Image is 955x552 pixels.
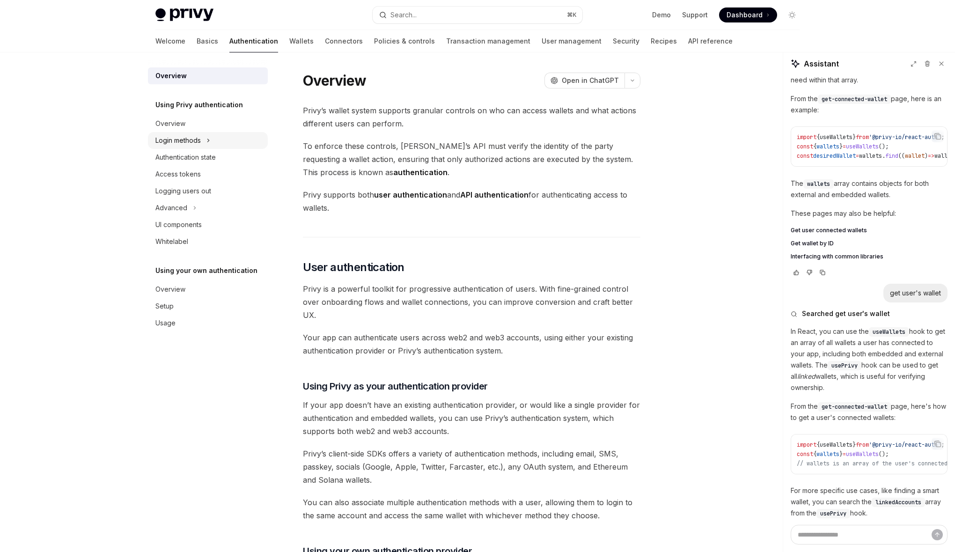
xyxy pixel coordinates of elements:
[791,227,948,234] a: Get user connected wallets
[303,260,404,275] span: User authentication
[820,510,846,517] span: usePrivy
[393,168,448,177] strong: authentication
[303,331,640,357] span: Your app can authenticate users across web2 and web3 accounts, using either your existing authent...
[651,30,677,52] a: Recipes
[148,166,268,183] a: Access tokens
[155,202,187,213] div: Advanced
[155,118,185,129] div: Overview
[791,93,948,116] p: From the page, here is an example:
[804,58,839,69] span: Assistant
[446,30,530,52] a: Transaction management
[856,133,869,141] span: from
[544,73,624,88] button: Open in ChatGPT
[688,30,733,52] a: API reference
[816,133,820,141] span: {
[567,11,577,19] span: ⌘ K
[791,401,948,423] p: From the page, here's how to get a user's connected wallets:
[229,30,278,52] a: Authentication
[303,447,640,486] span: Privy’s client-side SDKs offers a variety of authentication methods, including email, SMS, passke...
[879,450,889,458] span: ();
[932,529,943,540] button: Send message
[373,7,582,23] button: Search...⌘K
[155,8,213,22] img: light logo
[148,298,268,315] a: Setup
[155,265,257,276] h5: Using your own authentication
[148,115,268,132] a: Overview
[791,485,948,519] p: For more specific use cases, like finding a smart wallet, you can search the array from the hook.
[155,301,174,312] div: Setup
[816,441,820,449] span: {
[303,380,488,393] span: Using Privy as your authentication provider
[856,152,859,160] span: =
[797,372,815,380] em: linked
[155,219,202,230] div: UI components
[155,284,185,295] div: Overview
[820,133,852,141] span: useWallets
[869,441,941,449] span: '@privy-io/react-auth'
[148,67,268,84] a: Overview
[155,135,201,146] div: Login methods
[928,152,934,160] span: =>
[813,143,816,150] span: {
[898,152,905,160] span: ((
[374,190,447,199] strong: user authentication
[802,309,890,318] span: Searched get user's wallet
[822,403,887,411] span: get-connected-wallet
[843,143,846,150] span: =
[813,152,856,160] span: desiredWallet
[682,10,708,20] a: Support
[791,326,948,393] p: In React, you can use the hook to get an array of all wallets a user has connected to your app, i...
[856,441,869,449] span: from
[460,190,529,199] strong: API authentication
[875,499,921,506] span: linkedAccounts
[289,30,314,52] a: Wallets
[797,152,813,160] span: const
[831,362,858,369] span: usePrivy
[791,253,948,260] a: Interfacing with common libraries
[905,152,925,160] span: wallet
[155,236,188,247] div: Whitelabel
[813,450,816,458] span: {
[791,240,834,247] span: Get wallet by ID
[797,133,816,141] span: import
[869,133,941,141] span: '@privy-io/react-auth'
[727,10,763,20] span: Dashboard
[879,143,889,150] span: ();
[785,7,800,22] button: Toggle dark mode
[846,143,879,150] span: useWallets
[791,240,948,247] a: Get wallet by ID
[155,70,187,81] div: Overview
[148,233,268,250] a: Whitelabel
[791,253,883,260] span: Interfacing with common libraries
[807,180,830,188] span: wallets
[791,178,948,200] p: The array contains objects for both external and embedded wallets.
[843,450,846,458] span: =
[934,152,954,160] span: wallet
[932,438,944,450] button: Copy the contents from the code block
[873,328,905,336] span: useWallets
[148,216,268,233] a: UI components
[303,188,640,214] span: Privy supports both and for authenticating access to wallets.
[839,450,843,458] span: }
[390,9,417,21] div: Search...
[816,143,839,150] span: wallets
[791,227,867,234] span: Get user connected wallets
[155,185,211,197] div: Logging users out
[613,30,639,52] a: Security
[820,441,852,449] span: useWallets
[791,309,948,318] button: Searched get user's wallet
[155,99,243,110] h5: Using Privy authentication
[816,450,839,458] span: wallets
[859,152,882,160] span: wallets
[846,450,879,458] span: useWallets
[882,152,885,160] span: .
[885,152,898,160] span: find
[155,317,176,329] div: Usage
[797,441,816,449] span: import
[303,104,640,130] span: Privy’s wallet system supports granular controls on who can access wallets and what actions diffe...
[852,133,856,141] span: }
[652,10,671,20] a: Demo
[148,149,268,166] a: Authentication state
[852,441,856,449] span: }
[303,398,640,438] span: If your app doesn’t have an existing authentication provider, or would like a single provider for...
